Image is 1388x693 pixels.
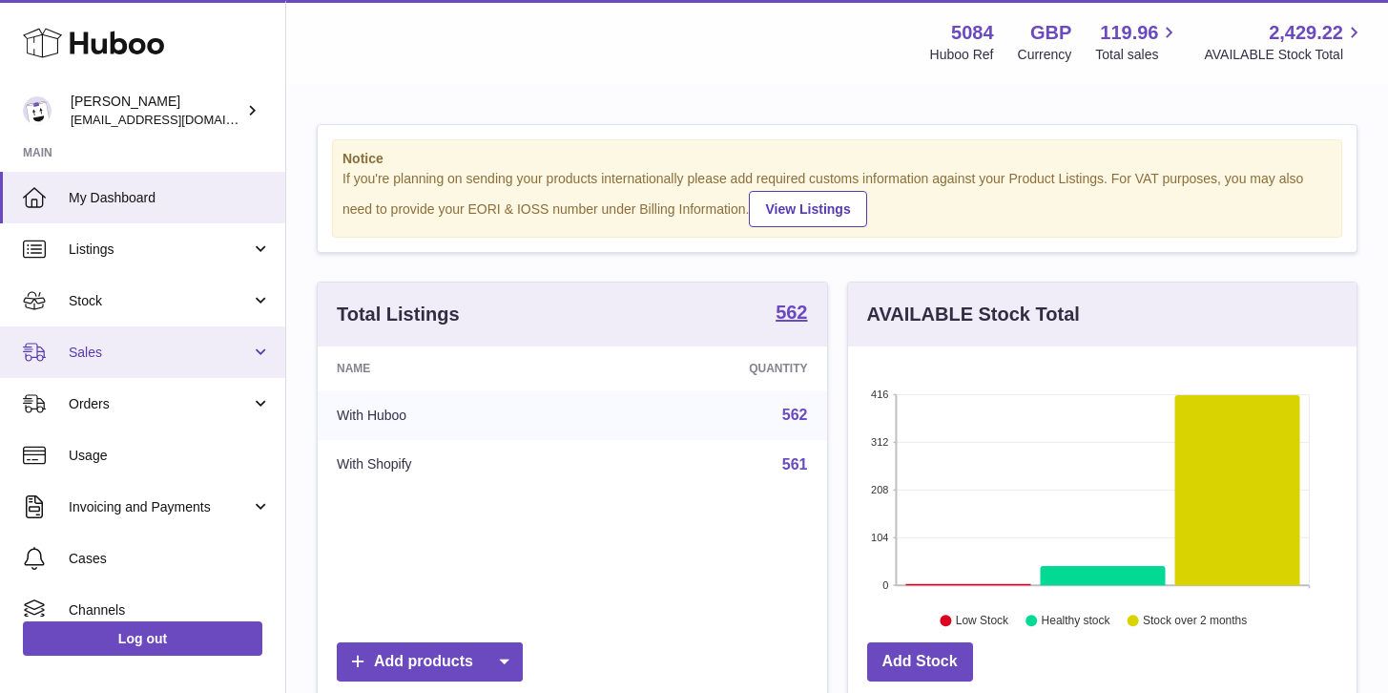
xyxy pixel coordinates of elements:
[776,303,807,325] a: 562
[1095,46,1180,64] span: Total sales
[871,436,888,448] text: 312
[69,550,271,568] span: Cases
[69,601,271,619] span: Channels
[867,642,973,682] a: Add Stock
[782,456,808,472] a: 561
[951,20,994,46] strong: 5084
[930,46,994,64] div: Huboo Ref
[1030,20,1071,46] strong: GBP
[871,484,888,495] text: 208
[955,614,1008,627] text: Low Stock
[1143,614,1247,627] text: Stock over 2 months
[776,303,807,322] strong: 562
[71,93,242,129] div: [PERSON_NAME]
[592,346,827,390] th: Quantity
[23,96,52,125] img: konstantinosmouratidis@hotmail.com
[871,532,888,543] text: 104
[1095,20,1180,64] a: 119.96 Total sales
[1204,20,1365,64] a: 2,429.22 AVAILABLE Stock Total
[871,388,888,400] text: 416
[69,241,251,259] span: Listings
[69,447,271,465] span: Usage
[69,189,271,207] span: My Dashboard
[318,440,592,490] td: With Shopify
[1018,46,1072,64] div: Currency
[69,344,251,362] span: Sales
[69,498,251,516] span: Invoicing and Payments
[69,292,251,310] span: Stock
[867,302,1080,327] h3: AVAILABLE Stock Total
[69,395,251,413] span: Orders
[318,346,592,390] th: Name
[318,390,592,440] td: With Huboo
[1269,20,1343,46] span: 2,429.22
[782,407,808,423] a: 562
[337,642,523,682] a: Add products
[749,191,866,227] a: View Listings
[23,621,262,656] a: Log out
[1041,614,1110,627] text: Healthy stock
[342,150,1332,168] strong: Notice
[342,170,1332,227] div: If you're planning on sending your products internationally please add required customs informati...
[337,302,460,327] h3: Total Listings
[882,579,888,591] text: 0
[1204,46,1365,64] span: AVAILABLE Stock Total
[71,112,280,127] span: [EMAIL_ADDRESS][DOMAIN_NAME]
[1100,20,1158,46] span: 119.96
